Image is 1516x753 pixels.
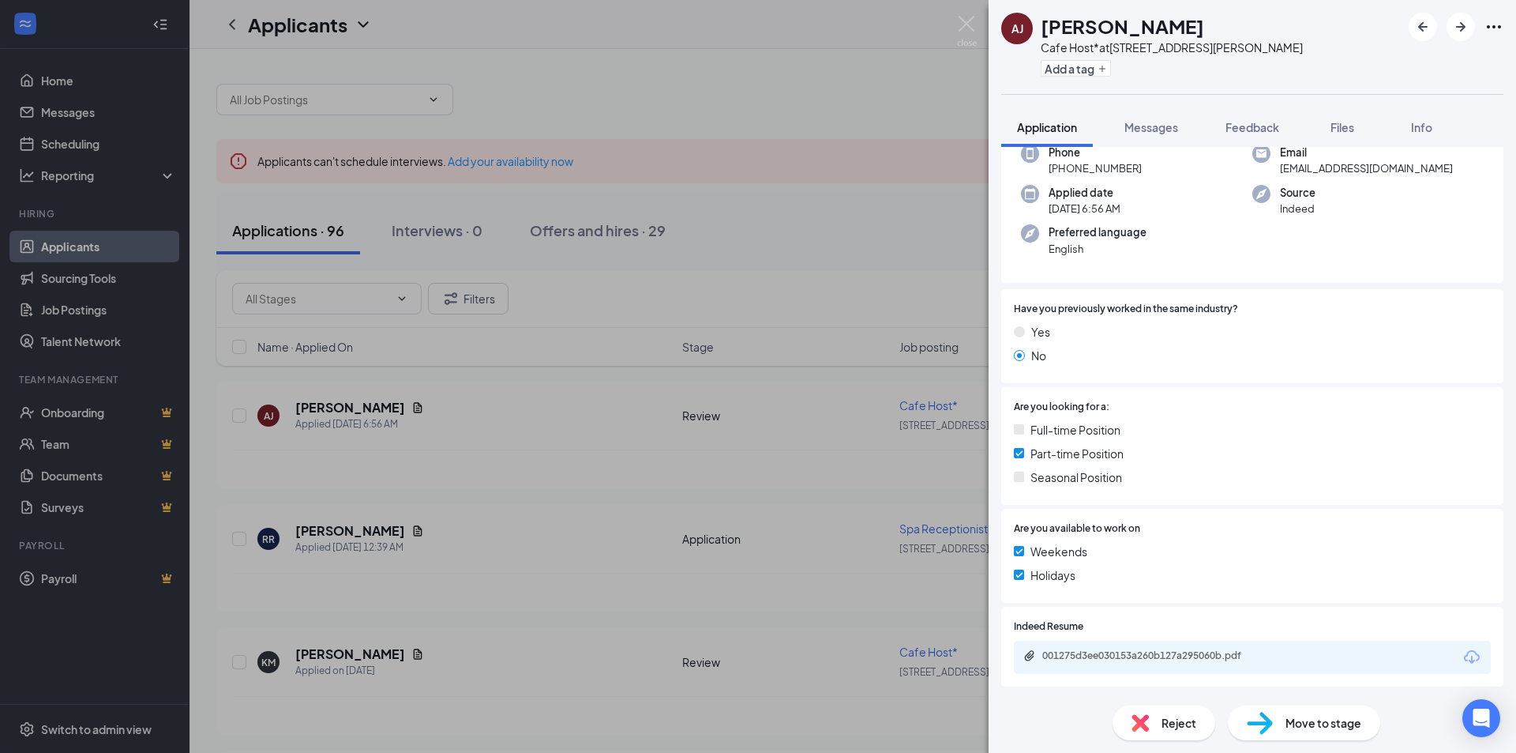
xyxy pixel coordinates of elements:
[1014,400,1109,415] span: Are you looking for a:
[1049,241,1146,257] span: English
[1042,649,1263,662] div: 001275d3ee030153a260b127a295060b.pdf
[1413,17,1432,36] svg: ArrowLeftNew
[1447,13,1475,41] button: ArrowRight
[1280,160,1453,176] span: [EMAIL_ADDRESS][DOMAIN_NAME]
[1014,521,1140,537] span: Are you available to work on
[1017,120,1077,134] span: Application
[1023,649,1279,665] a: Paperclip001275d3ee030153a260b127a295060b.pdf
[1098,64,1107,73] svg: Plus
[1330,120,1354,134] span: Files
[1049,160,1142,176] span: [PHONE_NUMBER]
[1041,40,1303,55] div: Cafe Host* at [STREET_ADDRESS][PERSON_NAME]
[1462,648,1481,667] svg: Download
[1014,619,1083,634] span: Indeed Resume
[1484,17,1503,36] svg: Ellipses
[1049,224,1146,240] span: Preferred language
[1031,347,1046,364] span: No
[1031,323,1050,341] span: Yes
[1411,120,1432,134] span: Info
[1030,445,1124,462] span: Part-time Position
[1049,185,1120,201] span: Applied date
[1280,185,1315,201] span: Source
[1124,120,1178,134] span: Messages
[1225,120,1279,134] span: Feedback
[1041,13,1204,40] h1: [PERSON_NAME]
[1011,21,1023,36] div: AJ
[1451,17,1470,36] svg: ArrowRight
[1030,567,1075,584] span: Holidays
[1409,13,1437,41] button: ArrowLeftNew
[1030,469,1122,486] span: Seasonal Position
[1049,145,1142,160] span: Phone
[1161,714,1196,732] span: Reject
[1049,201,1120,216] span: [DATE] 6:56 AM
[1462,699,1500,737] div: Open Intercom Messenger
[1285,714,1361,732] span: Move to stage
[1280,145,1453,160] span: Email
[1014,302,1238,317] span: Have you previously worked in the same industry?
[1041,60,1111,77] button: PlusAdd a tag
[1280,201,1315,216] span: Indeed
[1030,543,1087,560] span: Weekends
[1030,421,1120,439] span: Full-time Position
[1023,649,1036,662] svg: Paperclip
